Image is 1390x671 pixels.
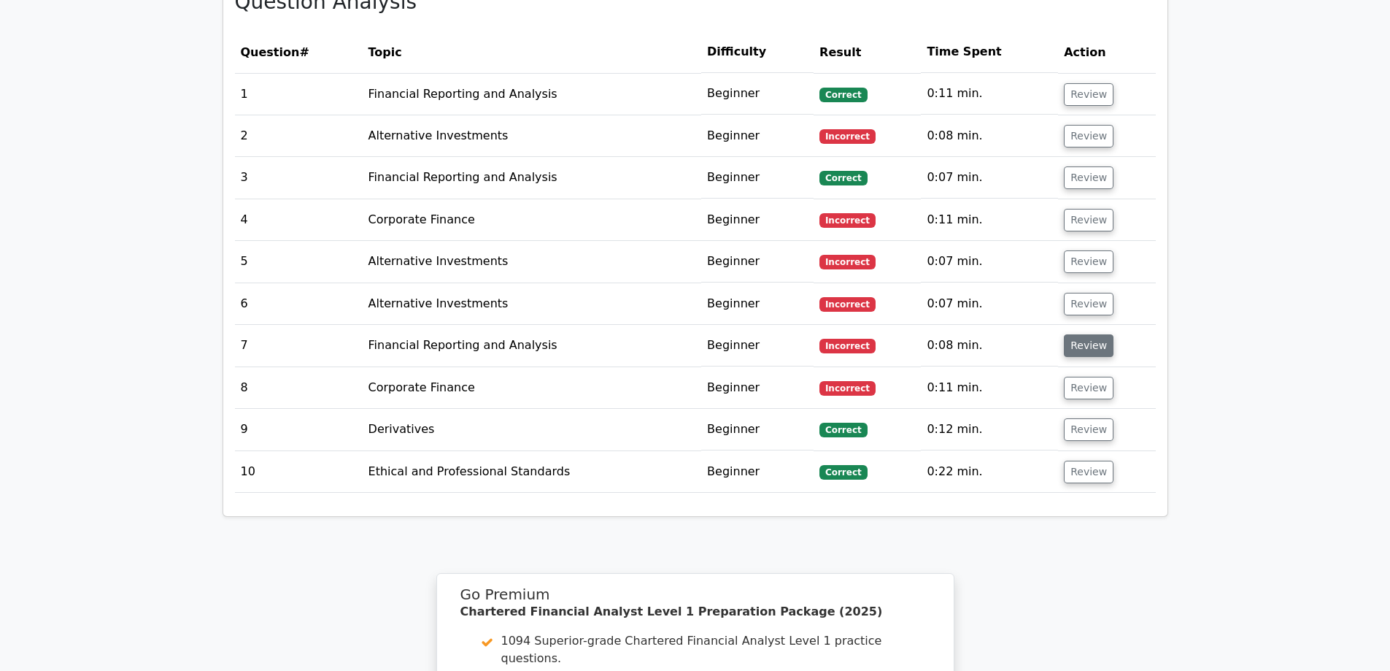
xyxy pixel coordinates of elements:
td: Ethical and Professional Standards [363,451,702,493]
button: Review [1064,250,1113,273]
button: Review [1064,209,1113,231]
td: Beginner [701,283,814,325]
span: Incorrect [819,381,876,396]
td: 0:22 min. [921,451,1058,493]
th: Difficulty [701,31,814,73]
td: Financial Reporting and Analysis [363,325,702,367]
td: Alternative Investments [363,283,702,325]
td: Beginner [701,241,814,283]
td: Corporate Finance [363,199,702,241]
td: 0:11 min. [921,367,1058,409]
td: Beginner [701,199,814,241]
td: 0:07 min. [921,283,1058,325]
td: 0:07 min. [921,241,1058,283]
span: Correct [819,171,867,185]
td: 0:11 min. [921,73,1058,115]
td: 6 [235,283,363,325]
button: Review [1064,461,1113,483]
span: Incorrect [819,129,876,144]
th: Result [814,31,921,73]
span: Incorrect [819,339,876,353]
td: 7 [235,325,363,367]
td: Alternative Investments [363,241,702,283]
th: Topic [363,31,702,73]
td: 4 [235,199,363,241]
td: 9 [235,409,363,450]
td: 2 [235,115,363,157]
td: Beginner [701,73,814,115]
td: Corporate Finance [363,367,702,409]
th: Action [1058,31,1155,73]
span: Question [241,45,300,59]
td: Alternative Investments [363,115,702,157]
td: Beginner [701,157,814,199]
button: Review [1064,418,1113,441]
button: Review [1064,377,1113,399]
span: Incorrect [819,213,876,228]
span: Incorrect [819,297,876,312]
td: 0:08 min. [921,325,1058,367]
span: Incorrect [819,255,876,269]
td: 10 [235,451,363,493]
td: 5 [235,241,363,283]
th: # [235,31,363,73]
td: Beginner [701,409,814,450]
td: Beginner [701,451,814,493]
td: 0:12 min. [921,409,1058,450]
td: 3 [235,157,363,199]
td: Financial Reporting and Analysis [363,157,702,199]
span: Correct [819,88,867,102]
td: Beginner [701,325,814,367]
td: 0:11 min. [921,199,1058,241]
button: Review [1064,334,1113,357]
button: Review [1064,293,1113,315]
td: 0:07 min. [921,157,1058,199]
th: Time Spent [921,31,1058,73]
span: Correct [819,465,867,480]
td: 0:08 min. [921,115,1058,157]
td: Derivatives [363,409,702,450]
td: Beginner [701,115,814,157]
button: Review [1064,166,1113,189]
td: Financial Reporting and Analysis [363,73,702,115]
td: 1 [235,73,363,115]
span: Correct [819,423,867,437]
button: Review [1064,125,1113,147]
td: 8 [235,367,363,409]
button: Review [1064,83,1113,106]
td: Beginner [701,367,814,409]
